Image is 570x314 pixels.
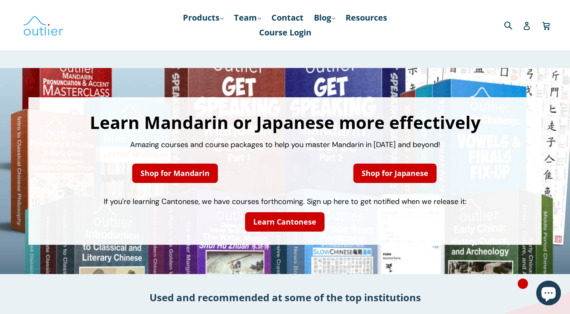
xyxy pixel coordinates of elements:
[341,10,391,25] a: Resources
[310,10,339,25] a: Blog
[502,16,525,33] input: Search
[534,281,563,307] inbox-online-store-chat: Shopify online store chat
[230,10,265,25] a: Team
[179,10,228,25] a: Products
[23,13,64,37] img: Outlier Linguistics
[130,140,440,150] span: Amazing courses and course packages to help you master Mandarin in [DATE] and beyond!
[353,164,437,183] a: Shop for Japanese
[255,25,315,40] a: Course Login
[132,164,218,183] a: Shop for Mandarin
[245,212,325,232] a: Learn Cantonese
[104,197,467,206] span: If you're learning Cantonese, we have courses forthcoming. Sign up here to get notified when we r...
[267,10,308,25] a: Contact
[37,114,533,131] h1: Learn Mandarin or Japanese more effectively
